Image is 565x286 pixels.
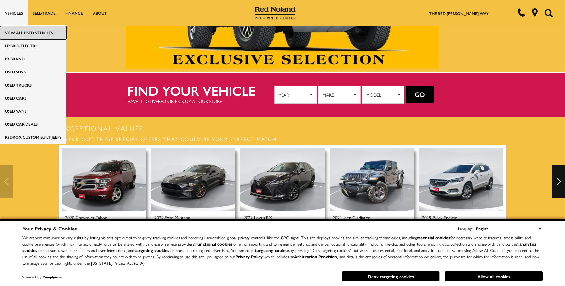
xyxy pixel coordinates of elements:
button: Open the search field [542,0,555,26]
p: We respect consumer privacy rights by letting visitors opt out of third-party tracking cookies an... [22,234,543,266]
span: 2020 [65,214,74,221]
span: Buick [433,214,442,221]
a: Used 2022 Ford Mustang GT Premium With Navigation 2022 Ford Mustang $39,994 [151,148,235,232]
button: Year [274,86,317,104]
span: Tahoe [96,214,107,221]
a: Used 2020 Chevrolet Tahoe Premier With Navigation & 4WD 2020 Chevrolet Tahoe $39,998 [62,148,146,232]
span: Make [322,90,352,100]
img: Used 2020 Chevrolet Tahoe Premier With Navigation & 4WD [62,148,146,211]
span: 2021 [333,214,342,221]
button: Go [406,86,434,103]
img: Used 2019 Buick Enclave Avenir With Navigation & AWD [419,148,503,211]
a: The Red [PERSON_NAME] Way [429,10,489,16]
span: Model [366,90,396,100]
span: RX [266,214,272,221]
strong: functional cookies [196,241,232,247]
img: Used 2022 Lexus RX 350 F Sport Handling With Navigation & AWD [240,148,325,211]
button: Allow all cookies [445,271,543,281]
a: Used 2021 Jeep Gladiator Rubicon With Navigation & 4WD 2021 Jeep Gladiator $35,987 [330,148,414,232]
img: Used 2022 Ford Mustang GT Premium With Navigation [151,148,235,211]
strong: targeting cookies [255,247,290,253]
p: Have it delivered or pick-up at our store [127,98,274,104]
span: Year [279,90,308,100]
div: Powered by [21,275,62,279]
h3: Check out these special offers that could be your perfect match. [59,133,506,145]
span: Gladiator [352,214,370,221]
span: Mustang [175,214,190,221]
div: Language: [458,226,473,230]
span: Enclave [444,214,457,221]
span: Jeep [343,214,351,221]
strong: targeting cookies [134,247,169,253]
select: Language Select [474,225,543,232]
a: Used 2019 Buick Enclave Avenir With Navigation & AWD 2019 Buick Enclave $21,500 [419,148,503,232]
img: Used 2021 Jeep Gladiator Rubicon With Navigation & 4WD [330,148,414,211]
h2: Find your vehicle [127,83,274,98]
span: 2022 [154,214,163,221]
strong: analytics cookies [22,241,537,253]
span: Ford [165,214,173,221]
strong: essential cookies [417,234,450,241]
span: 2019 [422,214,431,221]
button: Deny targeting cookies [342,271,440,281]
div: Next [552,165,565,198]
a: ComplyAuto [43,275,62,279]
button: Model [362,86,404,104]
a: Red Noland Pre-Owned [255,9,296,15]
span: Chevrolet [76,214,94,221]
strong: Arbitration Provision [294,253,337,260]
img: Red Noland Pre-Owned [255,7,296,20]
button: Make [318,86,361,104]
span: 2022 [244,214,253,221]
a: Privacy Policy [235,253,263,260]
h2: Exceptional Values [59,123,506,133]
span: Lexus [254,214,265,221]
span: Your Privacy & Cookies [22,225,77,232]
a: Used 2022 Lexus RX 350 F Sport Handling With Navigation & AWD 2022 Lexus RX $44,949 [240,148,325,232]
